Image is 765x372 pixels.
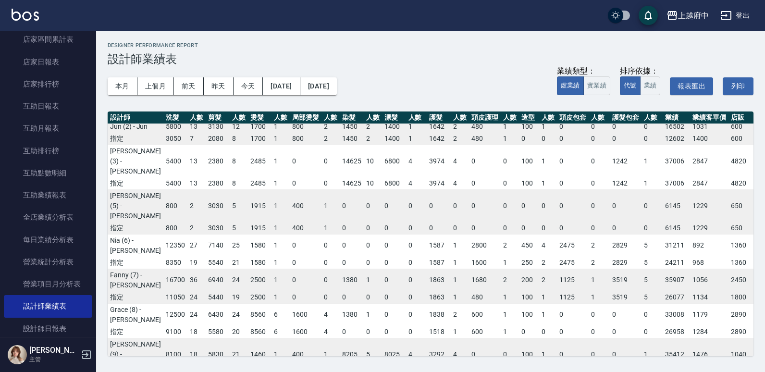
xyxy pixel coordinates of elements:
td: 1 [539,177,557,190]
img: Logo [12,9,39,21]
td: 0 [321,257,340,269]
td: 800 [163,222,187,235]
td: 19 [187,257,206,269]
td: 2829 [610,257,642,269]
td: 3030 [206,189,230,222]
td: 37006 [663,177,691,190]
th: 染髮 [340,112,364,124]
td: 0 [501,177,519,190]
td: 27 [187,234,206,257]
a: 店家日報表 [4,51,92,73]
td: 13 [187,120,206,133]
td: 21 [230,257,248,269]
td: 2847 [690,145,728,177]
td: 25 [230,234,248,257]
td: 0 [557,145,589,177]
td: 0 [557,222,589,235]
td: 100 [519,120,539,133]
td: 1 [271,177,290,190]
a: 全店業績分析表 [4,206,92,228]
td: 8 [230,145,248,177]
td: 0 [501,222,519,235]
td: 5 [642,269,663,291]
td: 1 [271,189,290,222]
th: 洗髮 [163,112,187,124]
td: 2475 [557,234,589,257]
a: 互助排行榜 [4,140,92,162]
td: 1 [271,120,290,133]
td: 0 [406,257,427,269]
th: 人數 [501,112,519,124]
td: 0 [382,257,406,269]
td: 6800 [382,145,406,177]
td: 0 [340,257,364,269]
td: 600 [728,133,753,145]
button: 上個月 [137,77,174,95]
td: 指定 [108,177,163,190]
td: 1680 [469,269,501,291]
td: 0 [589,145,610,177]
div: 業績類型： [557,66,610,76]
td: 1 [321,222,340,235]
a: 店家區間累計表 [4,28,92,50]
td: 0 [290,234,321,257]
td: 1229 [690,189,728,222]
td: 0 [589,133,610,145]
h5: [PERSON_NAME] [29,346,78,355]
td: 5 [230,189,248,222]
th: 人數 [230,112,248,124]
td: 1600 [469,257,501,269]
td: 5400 [163,177,187,190]
td: 0 [364,257,382,269]
td: 0 [364,189,382,222]
th: 人數 [406,112,427,124]
td: 6145 [663,222,691,235]
td: 0 [382,269,406,291]
td: 2 [451,120,469,133]
td: 400 [290,222,321,235]
td: 0 [610,120,642,133]
td: 2380 [206,177,230,190]
td: 1380 [340,269,364,291]
td: 1 [451,269,469,291]
td: 1450 [340,120,364,133]
td: 1450 [340,133,364,145]
td: 2 [539,257,557,269]
td: 0 [519,189,539,222]
td: 1 [501,120,519,133]
td: 0 [382,189,406,222]
td: 0 [589,177,610,190]
td: 0 [539,189,557,222]
td: 1580 [248,234,272,257]
td: 1 [271,145,290,177]
td: 0 [321,177,340,190]
td: 4820 [728,177,753,190]
td: 968 [690,257,728,269]
td: 2450 [728,269,753,291]
td: 0 [519,133,539,145]
td: 0 [589,189,610,222]
td: 2 [539,269,557,291]
button: 業績 [640,76,661,95]
td: 0 [501,189,519,222]
th: 漂髮 [382,112,406,124]
td: 6145 [663,189,691,222]
td: 2 [589,257,610,269]
td: 1229 [690,222,728,235]
td: 4820 [728,145,753,177]
button: 虛業績 [557,76,584,95]
td: 1056 [690,269,728,291]
td: 650 [728,222,753,235]
button: 本月 [108,77,137,95]
td: 0 [290,257,321,269]
td: 1 [539,120,557,133]
td: 0 [519,222,539,235]
td: 1 [406,133,427,145]
td: 0 [589,120,610,133]
td: 12350 [163,234,187,257]
td: 24211 [663,257,691,269]
td: 0 [321,269,340,291]
td: 0 [382,234,406,257]
th: 頭皮包套 [557,112,589,124]
td: 0 [340,222,364,235]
